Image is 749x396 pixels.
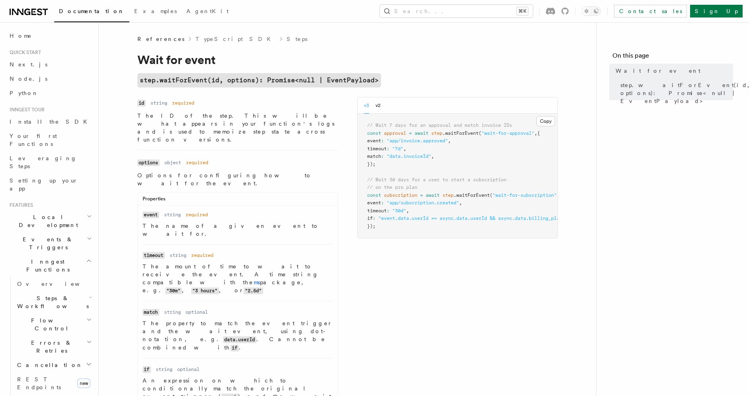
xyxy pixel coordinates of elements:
[14,372,94,394] a: REST Endpointsnew
[177,366,199,373] dd: optional
[367,138,381,144] span: event
[6,232,94,254] button: Events & Triggers
[384,192,417,198] span: subscription
[14,316,86,332] span: Flow Control
[392,146,403,151] span: "7d"
[431,130,442,136] span: step
[367,146,387,151] span: timeout
[490,192,493,198] span: (
[143,262,333,295] p: The amount of time to wait to receive the event. A time string compatible with the package, e.g. ...
[617,78,733,108] a: step.waitForEvent(id, options): Promise<null | EventPayload>
[454,192,490,198] span: .waitForEvent
[10,61,47,68] span: Next.js
[616,67,700,75] span: Wait for event
[442,192,454,198] span: step
[387,146,389,151] span: :
[182,2,233,21] a: AgentKit
[6,57,94,72] a: Next.js
[137,100,146,107] code: id
[14,277,94,291] a: Overview
[223,336,256,343] code: data.userId
[172,100,194,106] dd: required
[387,138,448,144] span: "app/invoice.approved"
[375,97,381,114] button: v2
[6,86,94,100] a: Python
[143,366,151,373] code: if
[137,35,184,43] span: References
[373,215,375,221] span: :
[493,192,557,198] span: "wait-for-subscription"
[534,130,537,136] span: ,
[367,161,375,167] span: });
[536,116,555,126] button: Copy
[10,155,77,169] span: Leveraging Steps
[186,159,208,166] dd: required
[367,208,387,214] span: timeout
[426,192,440,198] span: await
[165,287,182,294] code: "30m"
[367,184,417,190] span: // on the pro plan
[191,287,219,294] code: "3 hours"
[6,151,94,173] a: Leveraging Steps
[6,213,87,229] span: Local Development
[77,379,90,388] span: new
[380,5,533,17] button: Search...⌘K
[14,339,86,355] span: Errors & Retries
[143,309,159,316] code: match
[137,112,338,144] p: The ID of the step. This will be what appears in your function's logs and is used to memoize step...
[367,215,373,221] span: if
[14,358,94,372] button: Cancellation
[186,309,208,315] dd: optional
[254,279,260,285] a: ms
[137,171,338,187] p: Options for configuring how to wait for the event.
[10,177,78,192] span: Setting up your app
[378,215,590,221] span: "event.data.userId == async.data.userId && async.data.billing_plan == 'pro'"
[384,130,406,136] span: approval
[6,29,94,43] a: Home
[137,159,160,166] code: options
[459,200,462,206] span: ,
[17,376,61,390] span: REST Endpoints
[367,122,512,128] span: // Wait 7 days for an approval and match invoice IDs
[129,2,182,21] a: Examples
[406,208,409,214] span: ,
[409,130,412,136] span: =
[10,76,47,82] span: Node.js
[582,6,601,16] button: Toggle dark mode
[392,208,406,214] span: "30d"
[517,7,528,15] kbd: ⌘K
[481,130,534,136] span: "wait-for-approval"
[10,133,57,147] span: Your first Functions
[151,100,167,106] dd: string
[134,8,177,14] span: Examples
[6,107,45,113] span: Inngest tour
[54,2,129,22] a: Documentation
[6,72,94,86] a: Node.js
[6,202,33,208] span: Features
[156,366,172,373] dd: string
[6,210,94,232] button: Local Development
[479,130,481,136] span: (
[6,258,86,274] span: Inngest Functions
[367,130,381,136] span: const
[367,223,375,229] span: });
[381,200,384,206] span: :
[612,64,733,78] a: Wait for event
[170,252,186,258] dd: string
[537,130,540,136] span: {
[137,73,381,87] code: step.waitForEvent(id, options): Promise<null | EventPayload>
[196,35,276,43] a: TypeScript SDK
[186,212,208,218] dd: required
[6,129,94,151] a: Your first Functions
[164,159,181,166] dd: object
[367,200,381,206] span: event
[143,222,333,238] p: The name of a given event to wait for.
[403,146,406,151] span: ,
[6,173,94,196] a: Setting up your app
[59,8,125,14] span: Documentation
[143,212,159,218] code: event
[381,153,384,159] span: :
[431,153,434,159] span: ,
[381,138,384,144] span: :
[10,90,39,96] span: Python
